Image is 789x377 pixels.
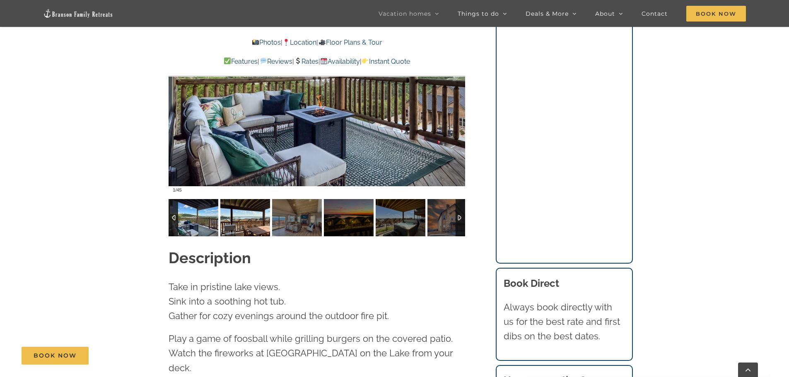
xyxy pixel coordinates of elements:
img: 📍 [283,39,290,46]
img: ✅ [224,58,231,64]
p: | | [169,37,465,48]
img: Branson Family Retreats Logo [43,9,113,18]
a: Availability [320,58,360,65]
a: Photos [252,38,281,46]
b: Book Direct [504,277,559,289]
img: Dreamweaver-Cabin-at-Table-Rock-Lake-1052-Edit-scaled.jpg-nggid042884-ngg0dyn-120x90-00f0w010c011... [427,199,477,236]
span: Book Now [34,352,77,359]
img: Dreamweaver-cabin-sunset-Table-Rock-Lake-scaled.jpg-nggid042901-ngg0dyn-120x90-00f0w010c011r110f1... [324,199,374,236]
img: 📆 [321,58,327,64]
p: Take in pristine lake views. Sink into a soothing hot tub. Gather for cozy evenings around the ou... [169,280,465,324]
span: Contact [642,11,668,17]
span: Deals & More [526,11,569,17]
img: Dreamweaver-Cabin-Table-Rock-Lake-2009-scaled.jpg-nggid043196-ngg0dyn-120x90-00f0w010c011r110f110... [220,199,270,236]
img: Dreamweaver-Cabin-at-Table-Rock-Lake-1004-Edit-scaled.jpg-nggid042883-ngg0dyn-120x90-00f0w010c011... [272,199,322,236]
span: About [595,11,615,17]
a: Reviews [259,58,292,65]
a: Instant Quote [362,58,410,65]
a: Location [282,38,316,46]
a: Floor Plans & Tour [318,38,382,46]
p: | | | | [169,56,465,67]
a: Rates [294,58,318,65]
a: Book Now [22,347,89,365]
img: 💬 [260,58,267,64]
img: 📸 [252,39,259,46]
img: 🎥 [319,39,326,46]
span: Things to do [458,11,499,17]
p: Always book directly with us for the best rate and first dibs on the best dates. [504,300,625,344]
img: Dreamweaver-Cabin-Table-Rock-Lake-2002-scaled.jpg-nggid043191-ngg0dyn-120x90-00f0w010c011r110f110... [169,199,218,236]
img: 👉 [362,58,369,64]
a: Features [224,58,258,65]
img: 💲 [294,58,301,64]
span: Vacation homes [379,11,431,17]
span: Book Now [686,6,746,22]
strong: Description [169,249,251,267]
img: Dreamweaver-Cabin-Table-Rock-Lake-2020-scaled.jpg-nggid043203-ngg0dyn-120x90-00f0w010c011r110f110... [376,199,425,236]
p: Play a game of foosball while grilling burgers on the covered patio. Watch the fireworks at [GEOG... [169,331,465,375]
